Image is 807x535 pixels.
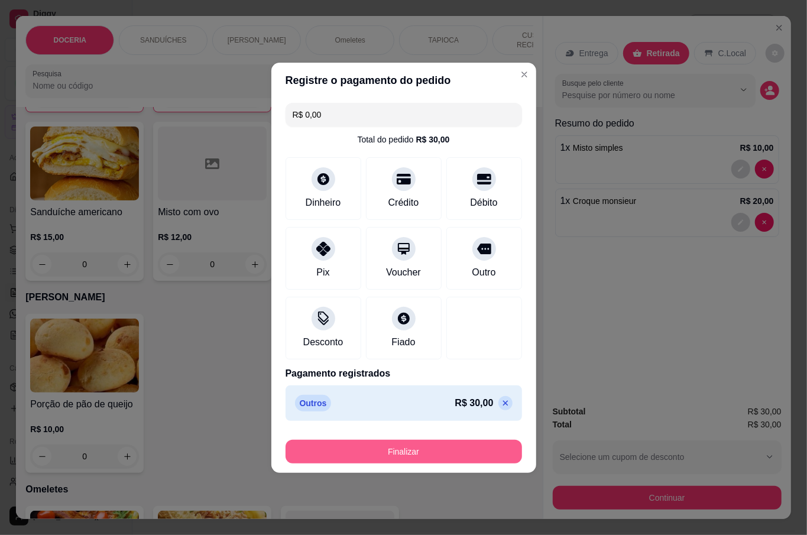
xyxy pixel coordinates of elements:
div: Fiado [391,335,415,349]
div: Voucher [386,265,421,280]
p: R$ 30,00 [455,396,494,410]
div: Total do pedido [358,134,450,145]
div: Outro [472,265,495,280]
p: Pagamento registrados [286,367,522,381]
header: Registre o pagamento do pedido [271,63,536,98]
div: Desconto [303,335,343,349]
div: Crédito [388,196,419,210]
div: R$ 30,00 [416,134,450,145]
input: Ex.: hambúrguer de cordeiro [293,103,515,127]
div: Dinheiro [306,196,341,210]
button: Finalizar [286,440,522,463]
button: Close [515,65,534,84]
p: Outros [295,395,332,411]
div: Pix [316,265,329,280]
div: Débito [470,196,497,210]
